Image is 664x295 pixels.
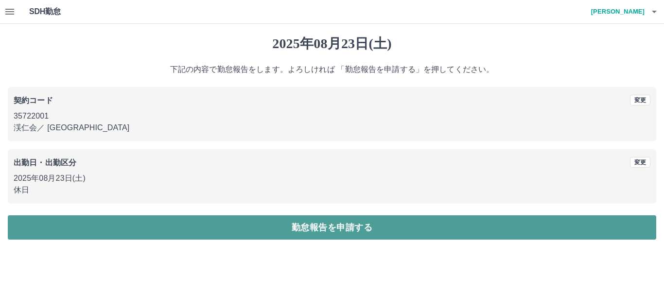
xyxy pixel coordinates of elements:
[14,122,650,134] p: 渓仁会 ／ [GEOGRAPHIC_DATA]
[8,64,656,75] p: 下記の内容で勤怠報告をします。よろしければ 「勤怠報告を申請する」を押してください。
[14,110,650,122] p: 35722001
[8,35,656,52] h1: 2025年08月23日(土)
[14,173,650,184] p: 2025年08月23日(土)
[14,96,53,104] b: 契約コード
[14,184,650,196] p: 休日
[14,158,76,167] b: 出勤日・出勤区分
[8,215,656,240] button: 勤怠報告を申請する
[630,157,650,168] button: 変更
[630,95,650,105] button: 変更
